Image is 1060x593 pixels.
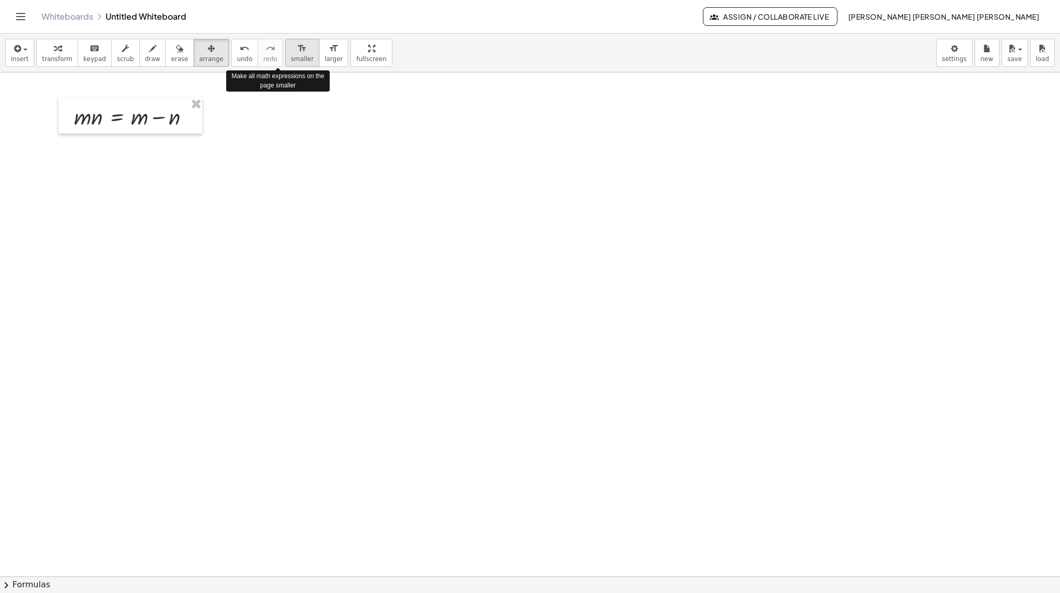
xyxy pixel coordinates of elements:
span: new [980,55,993,63]
button: settings [936,39,973,67]
button: format_sizelarger [319,39,348,67]
span: erase [171,55,188,63]
span: draw [145,55,160,63]
span: keypad [83,55,106,63]
span: scrub [117,55,134,63]
a: Whiteboards [41,11,93,22]
span: fullscreen [356,55,386,63]
button: [PERSON_NAME] [PERSON_NAME] [PERSON_NAME] [840,7,1048,26]
i: undo [240,42,249,55]
i: redo [266,42,275,55]
i: format_size [329,42,338,55]
button: new [975,39,999,67]
span: larger [325,55,343,63]
button: draw [139,39,166,67]
button: insert [5,39,34,67]
span: Assign / Collaborate Live [712,12,829,21]
button: undoundo [231,39,258,67]
span: undo [237,55,253,63]
span: load [1036,55,1049,63]
button: scrub [111,39,140,67]
button: format_sizesmaller [285,39,319,67]
div: Make all math expressions on the page smaller [226,70,330,91]
button: fullscreen [350,39,392,67]
span: save [1007,55,1022,63]
span: insert [11,55,28,63]
span: [PERSON_NAME] [PERSON_NAME] [PERSON_NAME] [848,12,1039,21]
span: smaller [291,55,314,63]
span: transform [42,55,72,63]
span: redo [263,55,277,63]
button: save [1002,39,1028,67]
span: settings [942,55,967,63]
button: redoredo [258,39,283,67]
button: arrange [194,39,229,67]
button: keyboardkeypad [78,39,112,67]
button: Toggle navigation [12,8,29,25]
span: arrange [199,55,224,63]
button: transform [36,39,78,67]
i: format_size [297,42,307,55]
button: Assign / Collaborate Live [703,7,838,26]
button: erase [165,39,194,67]
i: keyboard [90,42,99,55]
button: load [1030,39,1055,67]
